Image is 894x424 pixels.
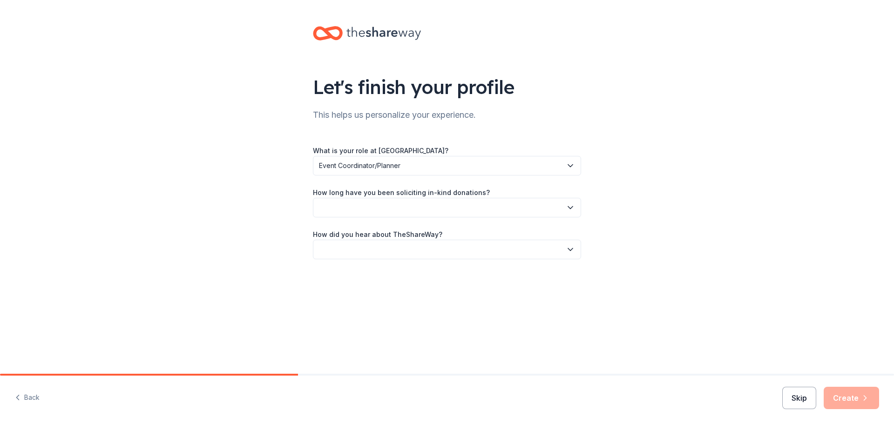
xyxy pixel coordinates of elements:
div: This helps us personalize your experience. [313,108,581,122]
div: Let's finish your profile [313,74,581,100]
button: Back [15,388,40,408]
label: How long have you been soliciting in-kind donations? [313,188,490,197]
label: How did you hear about TheShareWay? [313,230,442,239]
span: Event Coordinator/Planner [319,160,562,171]
label: What is your role at [GEOGRAPHIC_DATA]? [313,146,448,155]
button: Event Coordinator/Planner [313,156,581,175]
button: Skip [782,387,816,409]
